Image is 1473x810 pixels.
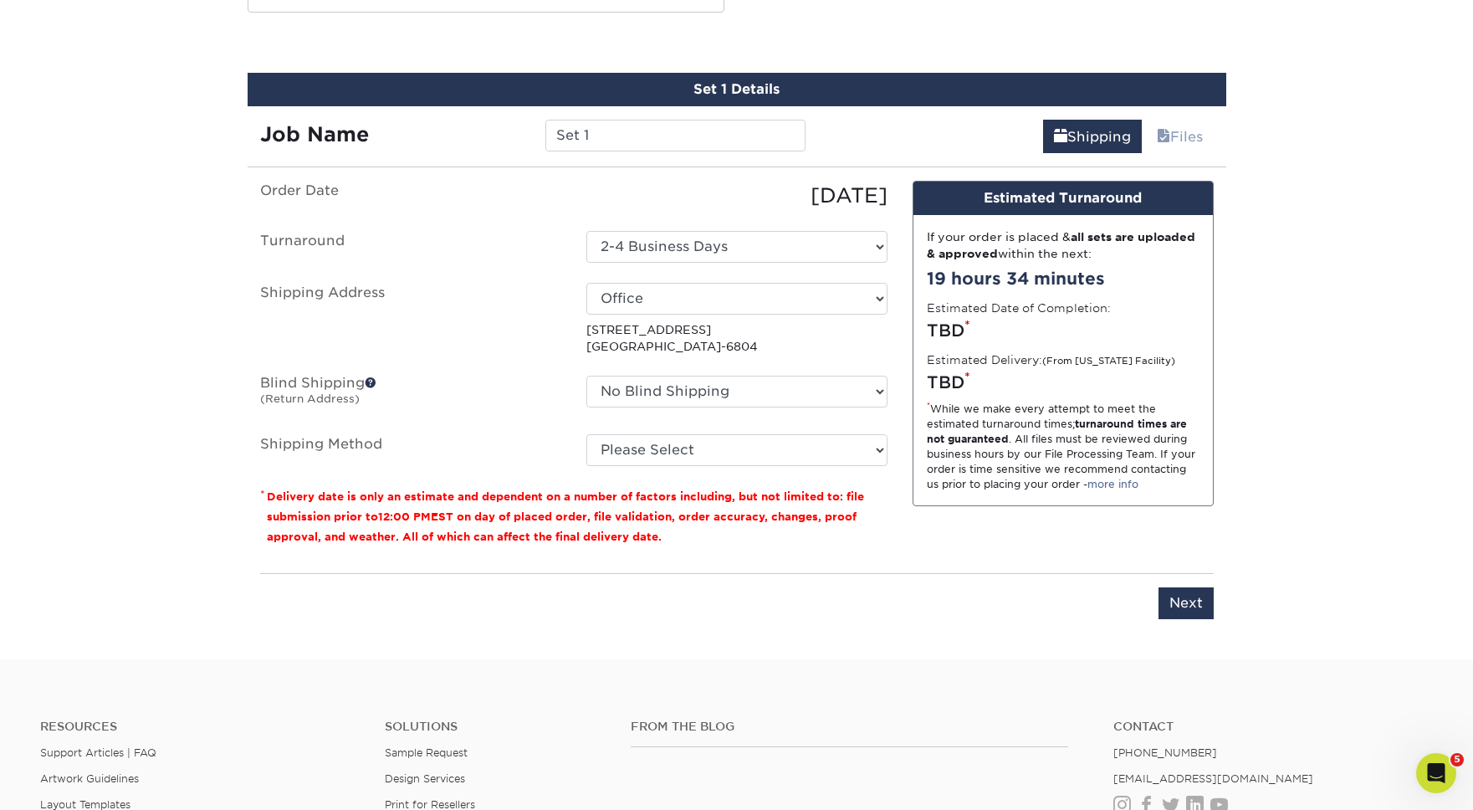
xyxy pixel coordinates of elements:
a: Support Articles | FAQ [40,746,156,759]
label: Blind Shipping [248,376,574,414]
input: Enter a job name [545,120,806,151]
h4: From the Blog [631,720,1068,734]
p: [STREET_ADDRESS] [GEOGRAPHIC_DATA]-6804 [586,321,887,356]
span: 5 [1450,753,1464,766]
label: Estimated Delivery: [927,351,1175,368]
a: [EMAIL_ADDRESS][DOMAIN_NAME] [1113,772,1313,785]
a: Shipping [1043,120,1142,153]
div: If your order is placed & within the next: [927,228,1199,263]
div: TBD [927,318,1199,343]
span: 12:00 PM [378,510,431,523]
div: While we make every attempt to meet the estimated turnaround times; . All files must be reviewed ... [927,402,1199,492]
label: Shipping Address [248,283,574,356]
a: Design Services [385,772,465,785]
span: files [1157,129,1170,145]
span: shipping [1054,129,1067,145]
a: [PHONE_NUMBER] [1113,746,1217,759]
label: Order Date [248,181,574,211]
a: Contact [1113,720,1433,734]
div: TBD [927,370,1199,395]
input: Next [1158,587,1214,619]
small: (From [US_STATE] Facility) [1042,356,1175,367]
label: Shipping Method [248,434,574,466]
div: 19 hours 34 minutes [927,266,1199,291]
a: more info [1087,478,1138,490]
div: Estimated Turnaround [913,182,1213,215]
label: Estimated Date of Completion: [927,300,1111,316]
h4: Resources [40,720,360,734]
small: (Return Address) [260,392,360,405]
div: [DATE] [574,181,900,211]
small: Delivery date is only an estimate and dependent on a number of factors including, but not limited... [267,490,864,543]
strong: Job Name [260,122,369,146]
div: Set 1 Details [248,73,1226,106]
a: Files [1146,120,1214,153]
a: Sample Request [385,746,468,759]
a: Artwork Guidelines [40,772,139,785]
iframe: Intercom live chat [1416,753,1456,793]
label: Turnaround [248,231,574,263]
strong: turnaround times are not guaranteed [927,418,1187,445]
h4: Solutions [385,720,606,734]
